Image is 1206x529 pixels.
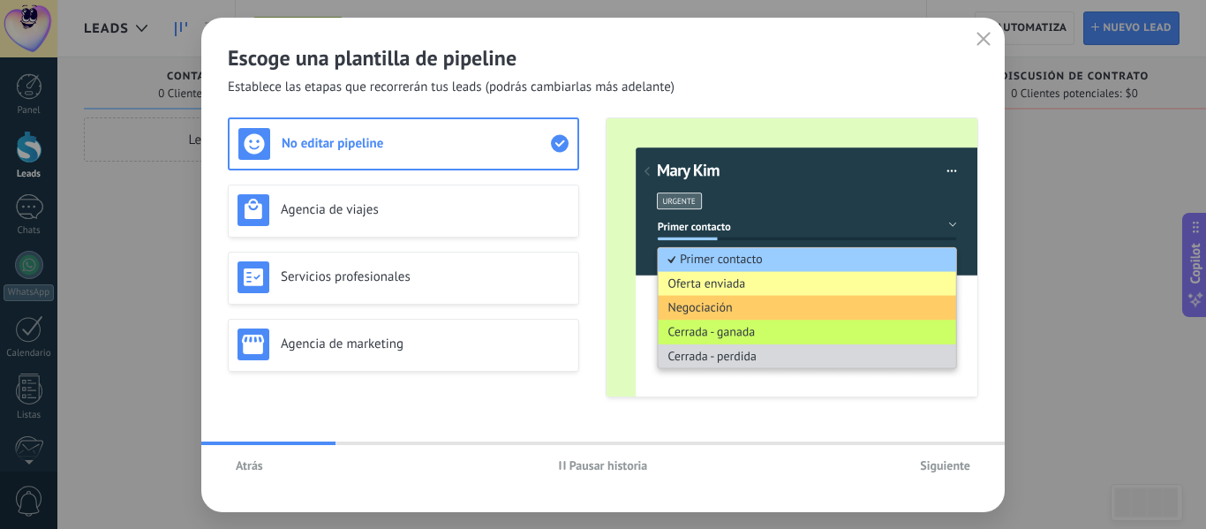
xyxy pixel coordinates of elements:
[228,79,675,96] span: Establece las etapas que recorrerán tus leads (podrás cambiarlas más adelante)
[228,44,978,72] h2: Escoge una plantilla de pipeline
[281,201,569,218] h3: Agencia de viajes
[281,336,569,352] h3: Agencia de marketing
[228,452,271,479] button: Atrás
[912,452,978,479] button: Siguiente
[282,135,551,152] h3: No editar pipeline
[569,459,648,472] span: Pausar historia
[281,268,569,285] h3: Servicios profesionales
[236,459,263,472] span: Atrás
[920,459,970,472] span: Siguiente
[551,452,656,479] button: Pausar historia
